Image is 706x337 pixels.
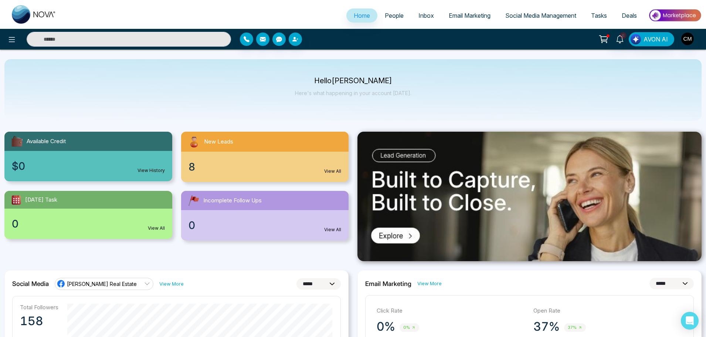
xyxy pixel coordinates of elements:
p: 37% [533,319,560,334]
a: New Leads8View All [177,132,353,182]
span: Email Marketing [449,12,491,19]
span: New Leads [204,138,233,146]
div: Open Intercom Messenger [681,312,699,330]
span: [PERSON_NAME] Real Estate [67,280,137,287]
a: View All [148,225,165,232]
span: AVON AI [644,35,668,44]
h2: Social Media [12,280,49,287]
span: 8 [189,159,195,175]
span: Available Credit [27,137,66,146]
button: AVON AI [629,32,674,46]
a: View History [138,167,165,174]
img: User Avatar [681,33,694,45]
a: View More [417,280,442,287]
a: Home [346,9,377,23]
span: 0 [12,216,18,232]
a: Inbox [411,9,441,23]
span: Social Media Management [505,12,576,19]
span: Inbox [418,12,434,19]
p: Total Followers [20,304,58,311]
a: View More [159,280,184,287]
span: [DATE] Task [25,196,57,204]
span: 37% [564,323,586,332]
img: followUps.svg [187,194,200,207]
span: Incomplete Follow Ups [203,196,262,205]
p: Open Rate [533,307,683,315]
a: 6 [611,32,629,45]
span: 0% [400,323,419,332]
img: . [357,132,702,261]
h2: Email Marketing [365,280,411,287]
a: Social Media Management [498,9,584,23]
a: People [377,9,411,23]
img: Lead Flow [631,34,641,44]
a: View All [324,226,341,233]
img: Nova CRM Logo [12,5,56,24]
span: 6 [620,32,627,39]
span: People [385,12,404,19]
a: Email Marketing [441,9,498,23]
img: availableCredit.svg [10,135,24,148]
p: Hello [PERSON_NAME] [295,78,411,84]
p: 0% [377,319,395,334]
img: newLeads.svg [187,135,201,149]
a: Tasks [584,9,614,23]
span: Home [354,12,370,19]
p: Here's what happening in your account [DATE]. [295,90,411,96]
span: Tasks [591,12,607,19]
a: Deals [614,9,644,23]
img: todayTask.svg [10,194,22,206]
img: Market-place.gif [648,7,702,24]
a: Incomplete Follow Ups0View All [177,191,353,240]
p: 158 [20,314,58,328]
p: Click Rate [377,307,526,315]
a: View All [324,168,341,175]
span: 0 [189,218,195,233]
span: $0 [12,158,25,174]
span: Deals [622,12,637,19]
